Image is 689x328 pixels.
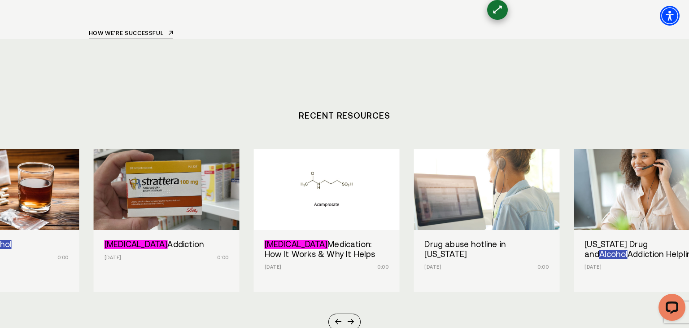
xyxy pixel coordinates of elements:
[254,149,400,292] div: /
[414,149,559,230] img: Drug abuse hotline in New Hampshire
[105,240,229,250] h3: Addiction
[254,149,400,230] img: Campral Medication: How It Works & Why It Helps
[89,30,173,39] a: How we're successful
[537,265,549,270] span: 0:00
[265,265,375,270] p: [DATE]
[599,250,628,259] span: Category: Alcohol, Term: "alcohol"
[424,265,534,270] p: [DATE]
[424,240,549,259] h3: Drug abuse hotline in [US_STATE]
[377,265,388,270] span: 0:00
[265,240,389,259] h3: Medication: How It Works & Why It Helps
[254,149,400,292] a: Campral Medication: How It Works & Why It Helps [MEDICAL_DATA]Medication: How It Works & Why It H...
[217,255,228,261] span: 0:00
[87,145,247,234] img: Strattera Addiction
[265,240,328,249] span: Category: Human Rx Drugs : Label for RDT and review for PDS, Term: "CAMPRAL"
[651,290,689,328] iframe: LiveChat chat widget
[414,149,559,292] a: Drug abuse hotline in New Hampshire Drug abuse hotline in [US_STATE] [DATE] 0:00
[57,255,69,261] span: 0:00
[299,111,390,120] a: Recent Resources
[105,240,168,249] span: Category: Human Rx Drugs : Label for RDT and review for PDS, Term: "STRATTERA"
[660,6,680,26] div: Accessibility Menu
[94,149,240,292] a: Strattera Addiction [MEDICAL_DATA]Addiction [DATE] 0:00
[414,149,559,292] div: /
[94,149,240,292] div: /
[105,255,214,261] p: [DATE]
[490,3,505,17] div: ⟷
